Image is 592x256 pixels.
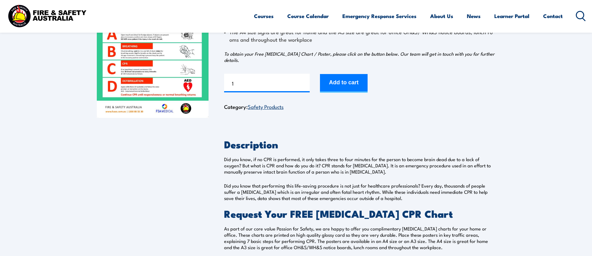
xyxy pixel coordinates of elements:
span: Category: [224,103,284,110]
a: Course Calendar [287,8,329,24]
h2: Request Your FREE [MEDICAL_DATA] CPR Chart [224,209,495,218]
a: News [467,8,481,24]
p: Did you know, if no CPR is performed, it only takes three to four minutes for the person to becom... [224,156,495,175]
a: Learner Portal [494,8,529,24]
p: Did you know that performing this life-saving procedure is not just for healthcare professionals?... [224,183,495,201]
h2: Description [224,140,495,148]
button: Add to cart [320,74,368,93]
a: Contact [543,8,563,24]
a: Safety Products [248,103,284,110]
a: Courses [254,8,274,24]
li: The A4 size signs are great for home and the A3 size are great for office OH&S/ WH&S notice board... [224,28,495,43]
p: As part of our core value Passion for Safety, we are happy to offer you complimentary [MEDICAL_DA... [224,226,495,250]
a: Emergency Response Services [342,8,416,24]
a: About Us [430,8,453,24]
input: Product quantity [224,74,310,92]
em: To obtain your Free [MEDICAL_DATA] Chart / Poster, please click on the button below. Our team wil... [224,50,495,63]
